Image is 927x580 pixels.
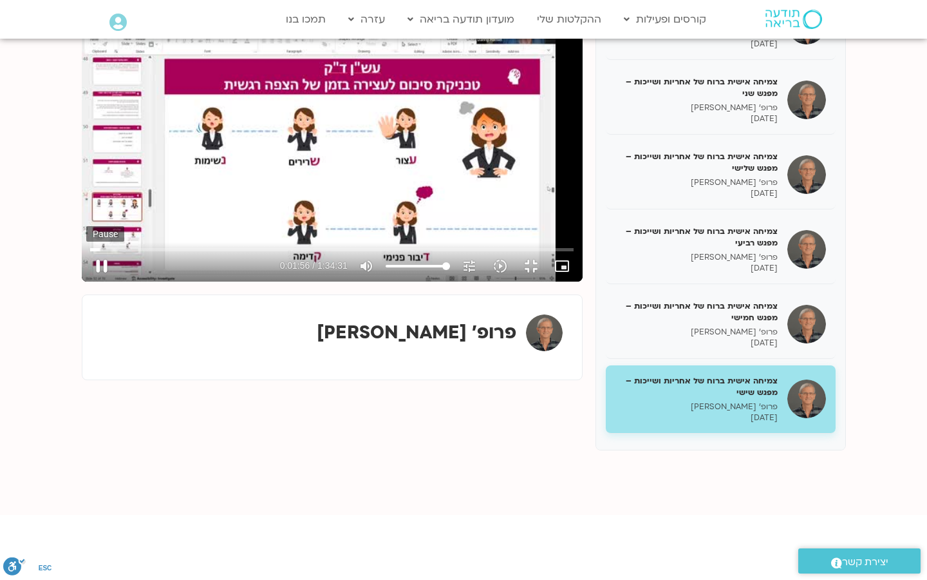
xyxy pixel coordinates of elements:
[787,380,826,418] img: צמיחה אישית ברוח של אחריות ושייכות – מפגש שישי
[615,102,778,113] p: פרופ' [PERSON_NAME]
[787,305,826,343] img: צמיחה אישית ברוח של אחריות ושייכות – מפגש חמישי
[615,338,778,349] p: [DATE]
[765,10,822,29] img: תודעה בריאה
[615,327,778,338] p: פרופ' [PERSON_NAME]
[798,548,921,574] a: יצירת קשר
[615,76,778,99] h5: צמיחה אישית ברוח של אחריות ושייכות – מפגש שני
[615,412,778,423] p: [DATE]
[615,177,778,188] p: פרופ' [PERSON_NAME]
[787,81,826,119] img: צמיחה אישית ברוח של אחריות ושייכות – מפגש שני
[526,314,563,351] img: פרופ' דני חמיאל
[615,401,778,412] p: פרופ' [PERSON_NAME]
[842,554,888,571] span: יצירת קשר
[530,7,608,32] a: ההקלטות שלי
[615,263,778,274] p: [DATE]
[787,230,826,269] img: צמיחה אישית ברוח של אחריות ושייכות – מפגש רביעי
[615,151,778,174] h5: צמיחה אישית ברוח של אחריות ושייכות – מפגש שלישי
[615,375,778,398] h5: צמיחה אישית ברוח של אחריות ושייכות – מפגש שישי
[615,252,778,263] p: פרופ' [PERSON_NAME]
[317,320,516,345] strong: פרופ' [PERSON_NAME]
[279,7,332,32] a: תמכו בנו
[401,7,521,32] a: מועדון תודעה בריאה
[615,226,778,249] h5: צמיחה אישית ברוח של אחריות ושייכות – מפגש רביעי
[787,155,826,194] img: צמיחה אישית ברוח של אחריות ושייכות – מפגש שלישי
[615,188,778,199] p: [DATE]
[617,7,713,32] a: קורסים ופעילות
[615,113,778,124] p: [DATE]
[342,7,391,32] a: עזרה
[615,39,778,50] p: [DATE]
[615,300,778,324] h5: צמיחה אישית ברוח של אחריות ושייכות – מפגש חמישי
